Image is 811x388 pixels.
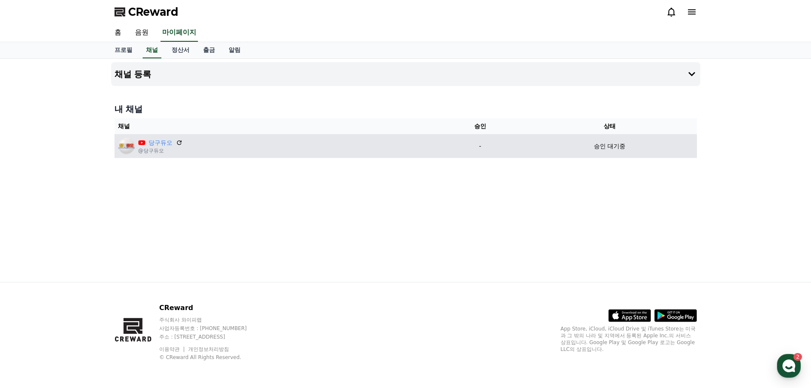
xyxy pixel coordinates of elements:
[159,346,186,352] a: 이용약관
[115,5,178,19] a: CReward
[128,24,155,42] a: 음원
[222,42,247,58] a: 알림
[115,69,152,79] h4: 채널 등록
[165,42,196,58] a: 정산서
[438,118,522,134] th: 승인
[561,325,697,353] p: App Store, iCloud, iCloud Drive 및 iTunes Store는 미국과 그 밖의 나라 및 지역에서 등록된 Apple Inc.의 서비스 상표입니다. Goo...
[188,346,229,352] a: 개인정보처리방침
[132,283,142,290] span: 설정
[108,42,139,58] a: 프로필
[27,283,32,290] span: 홈
[115,103,697,115] h4: 내 채널
[159,325,263,332] p: 사업자등록번호 : [PHONE_NUMBER]
[159,333,263,340] p: 주소 : [STREET_ADDRESS]
[108,24,128,42] a: 홈
[196,42,222,58] a: 출금
[110,270,163,291] a: 설정
[3,270,56,291] a: 홈
[56,270,110,291] a: 2대화
[115,118,438,134] th: 채널
[441,142,519,151] p: -
[159,354,263,361] p: © CReward All Rights Reserved.
[159,316,263,323] p: 주식회사 와이피랩
[111,62,700,86] button: 채널 등록
[86,270,89,276] span: 2
[594,142,625,151] p: 승인 대기중
[143,42,161,58] a: 채널
[159,303,263,313] p: CReward
[78,283,88,290] span: 대화
[160,24,198,42] a: 마이페이지
[128,5,178,19] span: CReward
[522,118,696,134] th: 상태
[118,138,135,155] img: 당구듀오
[149,138,172,147] a: 당구듀오
[138,147,183,154] p: @당구듀오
